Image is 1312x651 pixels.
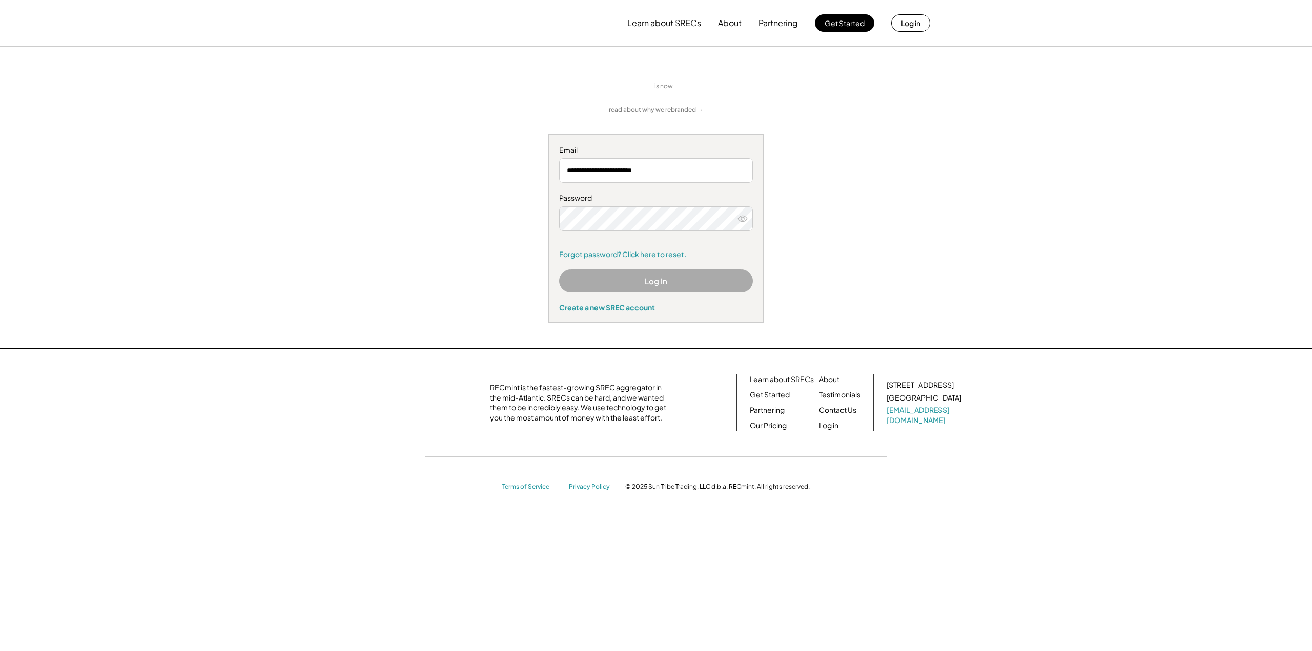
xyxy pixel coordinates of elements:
a: Learn about SRECs [750,374,814,385]
button: Learn about SRECs [627,13,701,33]
img: yH5BAEAAAAALAAAAAABAAEAAAIBRAA7 [555,72,647,100]
button: Log In [559,269,753,292]
div: Create a new SREC account [559,303,753,312]
div: © 2025 Sun Tribe Trading, LLC d.b.a. RECmint. All rights reserved. [625,482,810,491]
button: Partnering [758,13,798,33]
img: yH5BAEAAAAALAAAAAABAAEAAAIBRAA7 [686,81,757,92]
a: Testimonials [819,390,860,400]
a: Log in [819,421,838,431]
img: yH5BAEAAAAALAAAAAABAAEAAAIBRAA7 [382,6,467,40]
a: Privacy Policy [569,482,615,491]
a: [EMAIL_ADDRESS][DOMAIN_NAME] [887,405,963,425]
a: Get Started [750,390,790,400]
div: Password [559,193,753,203]
a: Contact Us [819,405,856,415]
div: RECmint is the fastest-growing SREC aggregator in the mid-Atlantic. SRECs can be hard, and we wan... [490,383,672,423]
a: About [819,374,839,385]
div: Email [559,145,753,155]
button: About [718,13,742,33]
a: Partnering [750,405,785,415]
div: [STREET_ADDRESS] [887,380,954,390]
a: Forgot password? Click here to reset. [559,249,753,260]
button: Get Started [815,14,874,32]
img: yH5BAEAAAAALAAAAAABAAEAAAIBRAA7 [390,385,477,421]
button: Log in [891,14,930,32]
a: Our Pricing [750,421,787,431]
div: [GEOGRAPHIC_DATA] [887,393,961,403]
a: Terms of Service [502,482,559,491]
div: is now [652,82,681,91]
a: read about why we rebranded → [609,106,703,114]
